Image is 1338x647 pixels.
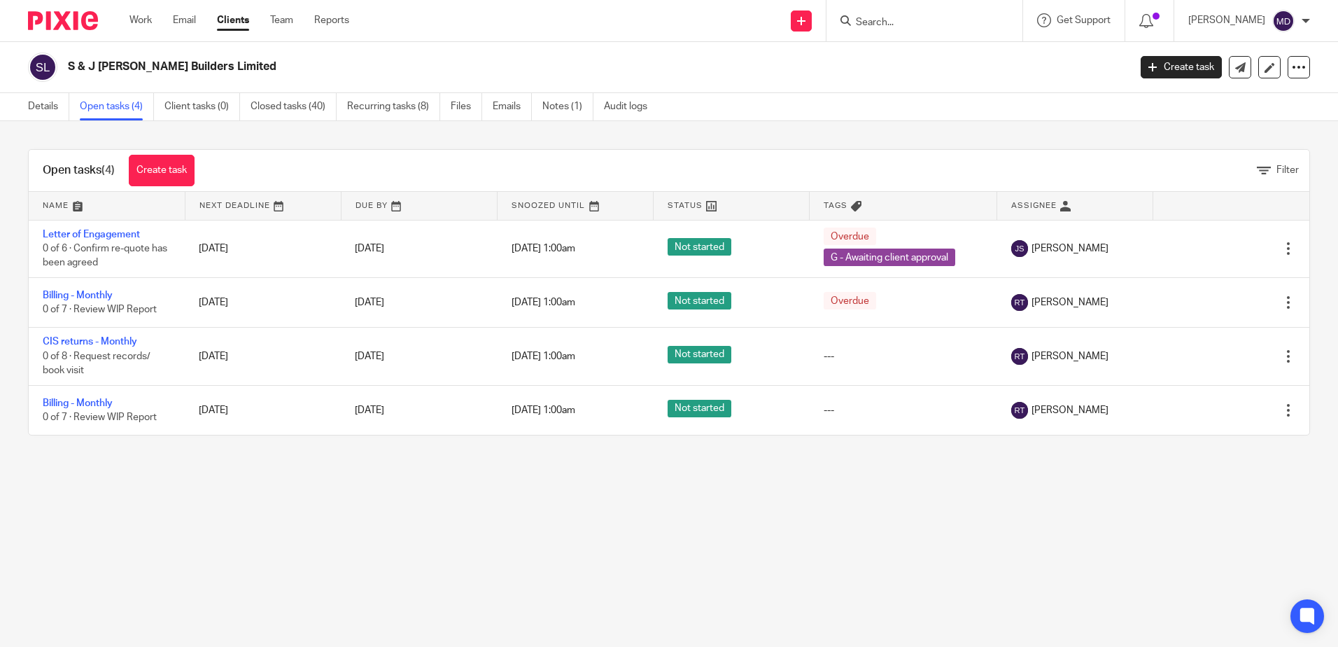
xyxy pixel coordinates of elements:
td: [DATE] [185,385,341,435]
h1: Open tasks [43,163,115,178]
img: svg%3E [1272,10,1295,32]
span: Overdue [824,228,876,245]
span: Not started [668,238,731,256]
a: Files [451,93,482,120]
a: Create task [1141,56,1222,78]
span: [DATE] [355,352,384,361]
div: --- [824,349,983,363]
span: [DATE] [355,244,384,253]
img: svg%3E [1011,240,1028,257]
td: [DATE] [185,220,341,277]
span: Status [668,202,703,209]
a: CIS returns - Monthly [43,337,137,347]
td: [DATE] [185,277,341,327]
h2: S & J [PERSON_NAME] Builders Limited [68,60,909,74]
span: [PERSON_NAME] [1031,349,1108,363]
span: [DATE] 1:00am [512,405,575,415]
span: [DATE] 1:00am [512,244,575,253]
td: [DATE] [185,328,341,385]
img: Pixie [28,11,98,30]
a: Billing - Monthly [43,398,113,408]
a: Work [129,13,152,27]
span: 0 of 7 · Review WIP Report [43,412,157,422]
span: Snoozed Until [512,202,585,209]
span: (4) [101,165,115,176]
span: Not started [668,292,731,309]
a: Email [173,13,196,27]
a: Billing - Monthly [43,291,113,300]
p: [PERSON_NAME] [1188,13,1265,27]
a: Closed tasks (40) [251,93,337,120]
img: svg%3E [1011,402,1028,419]
span: 0 of 6 · Confirm re-quote has been agreed [43,244,167,268]
span: [DATE] 1:00am [512,298,575,307]
input: Search [854,17,980,29]
span: 0 of 8 · Request records/ book visit [43,352,150,376]
a: Reports [314,13,349,27]
span: 0 of 7 · Review WIP Report [43,305,157,314]
span: [PERSON_NAME] [1031,242,1108,256]
span: Filter [1276,165,1299,175]
a: Open tasks (4) [80,93,154,120]
span: Overdue [824,292,876,309]
span: [PERSON_NAME] [1031,295,1108,309]
a: Emails [493,93,532,120]
a: Client tasks (0) [164,93,240,120]
span: Not started [668,346,731,363]
span: G - Awaiting client approval [824,249,955,266]
a: Details [28,93,69,120]
a: Clients [217,13,249,27]
span: [DATE] 1:00am [512,352,575,361]
a: Letter of Engagement [43,230,140,239]
span: [DATE] [355,298,384,307]
div: --- [824,403,983,417]
a: Audit logs [604,93,658,120]
a: Notes (1) [542,93,593,120]
span: Tags [824,202,847,209]
img: svg%3E [1011,348,1028,365]
img: svg%3E [28,53,57,82]
span: [DATE] [355,405,384,415]
a: Recurring tasks (8) [347,93,440,120]
span: Not started [668,400,731,417]
a: Team [270,13,293,27]
span: Get Support [1057,15,1111,25]
a: Create task [129,155,195,186]
span: [PERSON_NAME] [1031,403,1108,417]
img: svg%3E [1011,294,1028,311]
